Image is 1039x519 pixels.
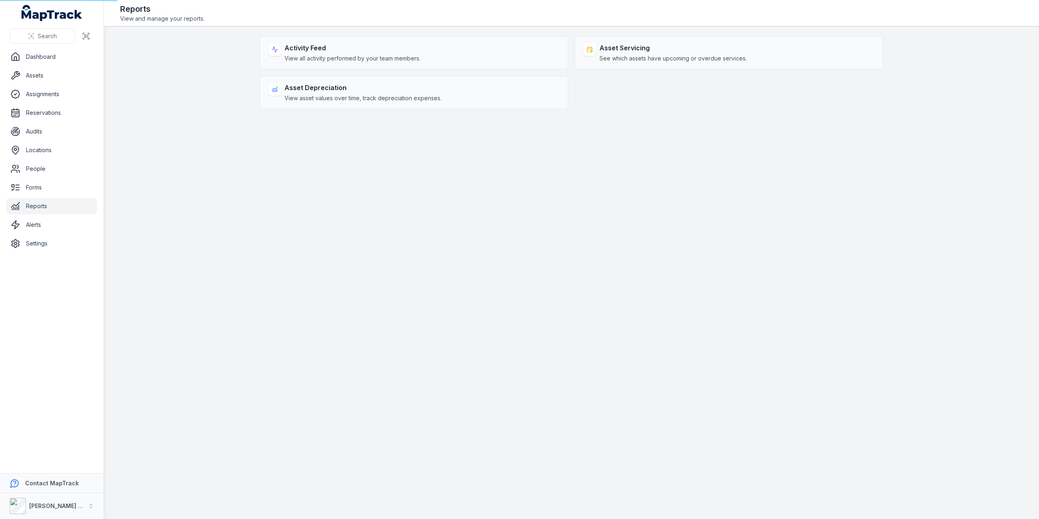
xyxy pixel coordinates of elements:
[285,43,420,53] strong: Activity Feed
[22,5,82,21] a: MapTrack
[599,54,747,62] span: See which assets have upcoming or overdue services.
[6,161,97,177] a: People
[6,123,97,140] a: Audits
[285,94,442,102] span: View asset values over time, track depreciation expenses.
[25,480,79,487] strong: Contact MapTrack
[120,15,205,23] span: View and manage your reports.
[260,76,568,109] a: Asset DepreciationView asset values over time, track depreciation expenses.
[260,36,568,69] a: Activity FeedView all activity performed by your team members.
[120,3,205,15] h2: Reports
[6,49,97,65] a: Dashboard
[575,36,883,69] a: Asset ServicingSee which assets have upcoming or overdue services.
[10,28,75,44] button: Search
[599,43,747,53] strong: Asset Servicing
[6,235,97,252] a: Settings
[6,86,97,102] a: Assignments
[6,217,97,233] a: Alerts
[285,54,420,62] span: View all activity performed by your team members.
[6,198,97,214] a: Reports
[29,502,86,509] strong: [PERSON_NAME] Air
[6,142,97,158] a: Locations
[285,83,442,93] strong: Asset Depreciation
[38,32,57,40] span: Search
[6,179,97,196] a: Forms
[6,67,97,84] a: Assets
[6,105,97,121] a: Reservations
